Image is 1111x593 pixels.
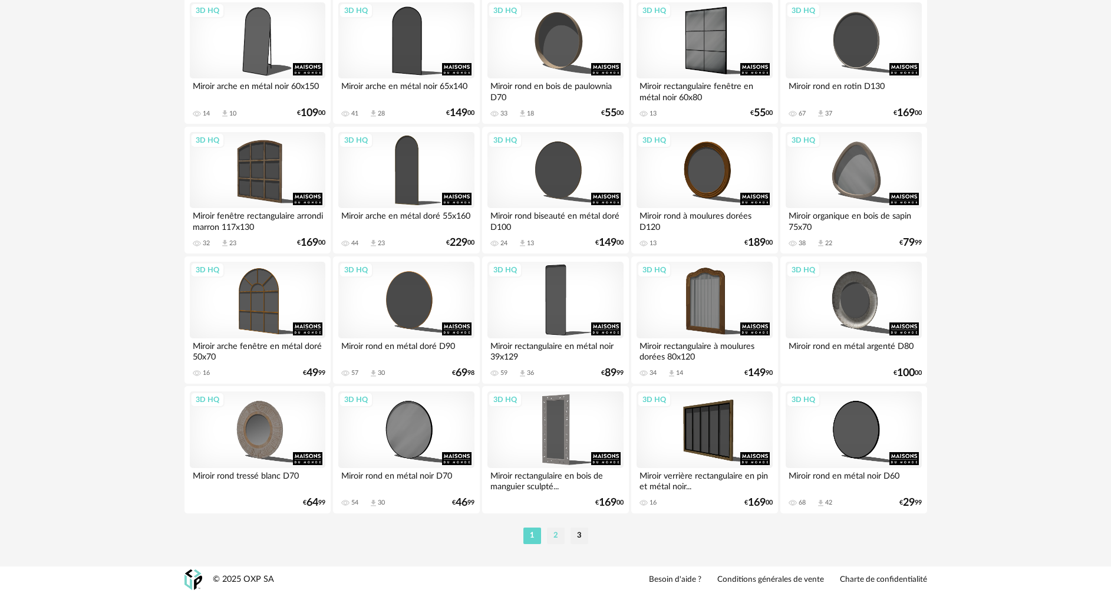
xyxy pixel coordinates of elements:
span: Download icon [518,109,527,118]
a: 3D HQ Miroir rectangulaire en métal noir 39x129 59 Download icon 36 €8999 [482,256,628,384]
a: 3D HQ Miroir verrière rectangulaire en pin et métal noir... 16 €16900 [631,386,777,513]
div: € 00 [595,239,624,247]
div: € 00 [744,239,773,247]
div: 28 [378,110,385,118]
div: 13 [650,110,657,118]
li: 1 [523,528,541,544]
div: Miroir rectangulaire à moulures dorées 80x120 [637,338,772,362]
div: € 99 [303,499,325,507]
img: OXP [184,569,202,590]
span: 189 [748,239,766,247]
div: 23 [229,239,236,248]
a: 3D HQ Miroir rond en métal doré D90 57 Download icon 30 €6998 [333,256,479,384]
div: Miroir rectangulaire fenêtre en métal noir 60x80 [637,78,772,102]
div: 3D HQ [339,3,373,18]
div: 3D HQ [190,392,225,407]
span: 89 [605,369,617,377]
div: Miroir rond en rotin D130 [786,78,921,102]
span: Download icon [369,369,378,378]
div: € 00 [595,499,624,507]
span: 55 [605,109,617,117]
a: 3D HQ Miroir rond en métal argenté D80 €10000 [780,256,927,384]
div: 3D HQ [488,3,522,18]
div: € 90 [744,369,773,377]
div: Miroir rectangulaire en métal noir 39x129 [487,338,623,362]
div: 3D HQ [339,262,373,278]
div: 44 [351,239,358,248]
span: Download icon [816,239,825,248]
div: 42 [825,499,832,507]
div: Miroir verrière rectangulaire en pin et métal noir... [637,468,772,492]
div: € 00 [297,239,325,247]
div: 3D HQ [786,3,820,18]
span: 169 [599,499,617,507]
div: € 00 [601,109,624,117]
span: 169 [301,239,318,247]
span: 46 [456,499,467,507]
div: 14 [203,110,210,118]
div: € 99 [899,239,922,247]
div: Miroir arche en métal noir 65x140 [338,78,474,102]
div: € 00 [297,109,325,117]
div: 54 [351,499,358,507]
div: 3D HQ [190,3,225,18]
span: Download icon [667,369,676,378]
span: 149 [599,239,617,247]
div: 3D HQ [637,262,671,278]
div: € 99 [303,369,325,377]
div: 22 [825,239,832,248]
div: Miroir arche en métal doré 55x160 [338,208,474,232]
div: € 98 [452,369,474,377]
div: Miroir rond en métal doré D90 [338,338,474,362]
div: 16 [650,499,657,507]
div: 16 [203,369,210,377]
div: 30 [378,499,385,507]
span: 149 [450,109,467,117]
div: Miroir rond en métal argenté D80 [786,338,921,362]
div: € 99 [601,369,624,377]
div: 3D HQ [786,262,820,278]
div: € 00 [446,109,474,117]
span: 55 [754,109,766,117]
div: 3D HQ [786,392,820,407]
span: 64 [306,499,318,507]
div: Miroir fenêtre rectangulaire arrondi marron 117x130 [190,208,325,232]
a: 3D HQ Miroir arche en métal doré 55x160 44 Download icon 23 €22900 [333,127,479,254]
span: 69 [456,369,467,377]
div: 36 [527,369,534,377]
span: Download icon [220,109,229,118]
span: Download icon [518,239,527,248]
div: 3D HQ [488,392,522,407]
div: 3D HQ [786,133,820,148]
div: € 00 [894,109,922,117]
div: 3D HQ [190,262,225,278]
span: 169 [897,109,915,117]
div: 34 [650,369,657,377]
li: 2 [547,528,565,544]
a: 3D HQ Miroir rond tressé blanc D70 €6499 [184,386,331,513]
span: 149 [748,369,766,377]
div: Miroir rond biseauté en métal doré D100 [487,208,623,232]
a: 3D HQ Miroir rond biseauté en métal doré D100 24 Download icon 13 €14900 [482,127,628,254]
div: € 00 [744,499,773,507]
div: 32 [203,239,210,248]
a: 3D HQ Miroir rectangulaire à moulures dorées 80x120 34 Download icon 14 €14990 [631,256,777,384]
div: 41 [351,110,358,118]
div: Miroir arche fenêtre en métal doré 50x70 [190,338,325,362]
div: 59 [500,369,507,377]
span: Download icon [816,499,825,508]
div: 3D HQ [488,262,522,278]
span: Download icon [220,239,229,248]
div: € 00 [894,369,922,377]
div: 3D HQ [637,392,671,407]
div: 23 [378,239,385,248]
span: Download icon [518,369,527,378]
div: Miroir rond en métal noir D60 [786,468,921,492]
a: 3D HQ Miroir rond en métal noir D70 54 Download icon 30 €4699 [333,386,479,513]
span: 169 [748,499,766,507]
div: Miroir arche en métal noir 60x150 [190,78,325,102]
div: 67 [799,110,806,118]
div: 14 [676,369,683,377]
a: Charte de confidentialité [840,575,927,585]
div: 57 [351,369,358,377]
